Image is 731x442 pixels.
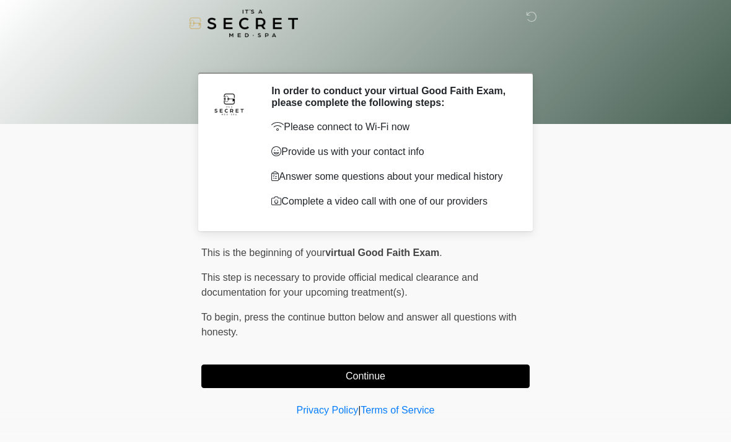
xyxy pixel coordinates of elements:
button: Continue [201,365,530,388]
p: Answer some questions about your medical history [271,169,511,184]
a: Privacy Policy [297,405,359,415]
a: | [358,405,361,415]
span: press the continue button below and answer all questions with honesty. [201,312,517,337]
span: To begin, [201,312,244,322]
p: Complete a video call with one of our providers [271,194,511,209]
p: Please connect to Wi-Fi now [271,120,511,135]
p: Provide us with your contact info [271,144,511,159]
img: Agent Avatar [211,85,248,122]
img: It's A Secret Med Spa Logo [189,9,298,37]
h1: ‎ ‎ [192,45,539,68]
span: . [439,247,442,258]
h2: In order to conduct your virtual Good Faith Exam, please complete the following steps: [271,85,511,108]
a: Terms of Service [361,405,434,415]
span: This step is necessary to provide official medical clearance and documentation for your upcoming ... [201,272,478,298]
span: This is the beginning of your [201,247,325,258]
strong: virtual Good Faith Exam [325,247,439,258]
